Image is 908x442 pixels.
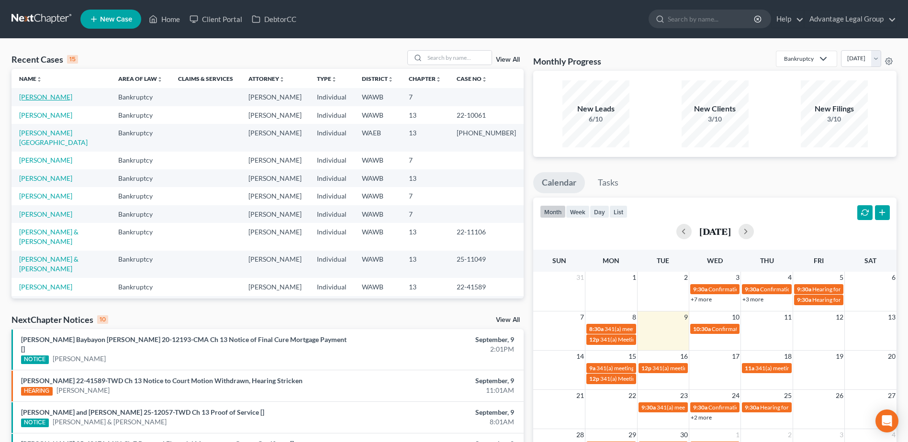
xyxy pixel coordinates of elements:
span: 9:30a [693,286,707,293]
span: Mon [603,256,619,265]
a: DebtorCC [247,11,301,28]
span: 24 [731,390,740,401]
a: [PERSON_NAME] [19,174,72,182]
td: Individual [309,278,354,296]
span: 9a [589,365,595,372]
td: WAWB [354,251,401,278]
a: [PERSON_NAME] [19,283,72,291]
div: 10 [97,315,108,324]
span: Fri [814,256,824,265]
div: New Leads [562,103,629,114]
td: Individual [309,251,354,278]
span: Sun [552,256,566,265]
div: NOTICE [21,419,49,427]
span: 27 [887,390,897,401]
a: Advantage Legal Group [805,11,896,28]
span: Hearing for [PERSON_NAME] & [PERSON_NAME] [760,404,886,411]
td: Individual [309,205,354,223]
td: [PERSON_NAME] [241,187,309,205]
td: 13 [401,106,449,124]
span: 13 [887,311,897,323]
div: 6/10 [562,114,629,124]
td: 7 [401,88,449,106]
div: September, 9 [356,335,514,344]
a: Attorneyunfold_more [248,75,285,82]
span: 5 [839,272,844,283]
span: 10 [731,311,740,323]
a: [PERSON_NAME] & [PERSON_NAME] [53,417,167,427]
span: Tue [657,256,669,265]
td: [PERSON_NAME] [241,152,309,169]
span: 341(a) meeting for [PERSON_NAME] [596,365,689,372]
td: [PERSON_NAME] [241,296,309,314]
span: 341(a) meeting for [PERSON_NAME] & [PERSON_NAME] [605,325,748,332]
td: 13 [401,251,449,278]
td: Bankruptcy [111,169,170,187]
span: 3 [735,272,740,283]
span: 19 [835,351,844,362]
span: Hearing for [PERSON_NAME] [812,296,887,303]
button: week [566,205,590,218]
span: 16 [679,351,689,362]
i: unfold_more [36,77,42,82]
td: Individual [309,106,354,124]
a: Client Portal [185,11,247,28]
td: Bankruptcy [111,152,170,169]
td: 13 [401,124,449,151]
a: View All [496,56,520,63]
a: +2 more [691,414,712,421]
span: 12 [835,311,844,323]
a: [PERSON_NAME] & [PERSON_NAME] [19,255,78,273]
td: WAWB [354,205,401,223]
button: list [609,205,628,218]
a: Calendar [533,172,585,193]
a: [PERSON_NAME] [19,156,72,164]
td: Individual [309,88,354,106]
a: [PERSON_NAME] [53,354,106,364]
div: 8:01AM [356,417,514,427]
a: [PERSON_NAME] and [PERSON_NAME] 25-12057-TWD Ch 13 Proof of Service [] [21,408,264,416]
span: 4 [891,429,897,441]
td: WAWB [354,187,401,205]
span: 4 [787,272,793,283]
td: WAWB [354,296,401,314]
td: 22-10061 [449,106,524,124]
span: 1 [631,272,637,283]
td: 7 [401,205,449,223]
span: 30 [679,429,689,441]
div: NOTICE [21,355,49,364]
td: Individual [309,169,354,187]
td: 13 [401,223,449,250]
i: unfold_more [388,77,393,82]
span: 31 [575,272,585,283]
a: [PERSON_NAME] [19,210,72,218]
h2: [DATE] [699,226,731,236]
td: WAWB [354,169,401,187]
div: NextChapter Notices [11,314,108,325]
div: 15 [67,55,78,64]
button: day [590,205,609,218]
td: 13 [401,169,449,187]
td: [PERSON_NAME] [241,205,309,223]
span: 12p [589,336,599,343]
a: Home [144,11,185,28]
span: 21 [575,390,585,401]
span: 22 [628,390,637,401]
i: unfold_more [482,77,487,82]
span: Wed [707,256,723,265]
span: 341(a) Meeting for [PERSON_NAME] [600,375,693,382]
a: View All [496,317,520,323]
td: Individual [309,296,354,314]
td: Bankruptcy [111,296,170,314]
div: 11:01AM [356,386,514,395]
td: [PERSON_NAME] [241,223,309,250]
a: [PERSON_NAME] [19,111,72,119]
i: unfold_more [436,77,441,82]
span: 11 [783,311,793,323]
td: [PERSON_NAME] [241,251,309,278]
div: New Filings [801,103,868,114]
td: Bankruptcy [111,187,170,205]
td: WAWB [354,88,401,106]
span: Confirmation hearing for [PERSON_NAME] & [PERSON_NAME] [708,286,868,293]
a: [PERSON_NAME] Baybayon [PERSON_NAME] 20-12193-CMA Ch 13 Notice of Final Cure Mortgage Payment [] [21,335,347,353]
